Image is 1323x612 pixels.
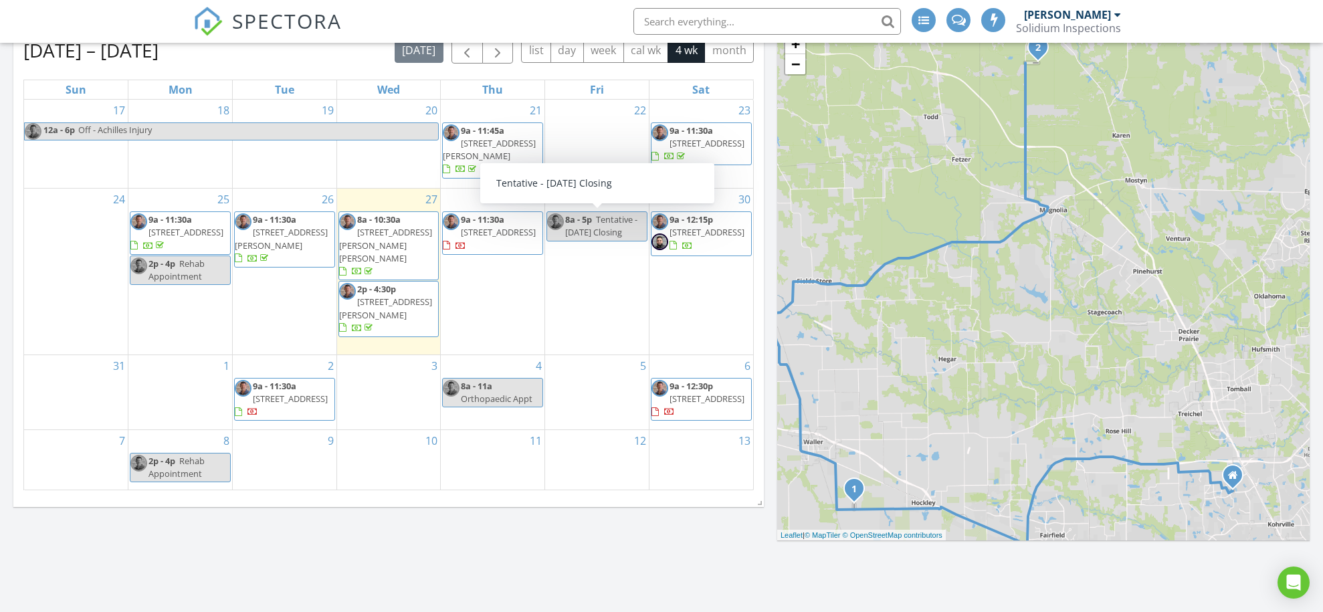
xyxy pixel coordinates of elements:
img: 1_1.jpg [339,283,356,300]
a: Go to August 20, 2025 [423,100,440,121]
a: Go to September 11, 2025 [527,430,544,451]
a: 9a - 11:30a [STREET_ADDRESS] [443,213,536,251]
a: 9a - 12:30p [STREET_ADDRESS] [651,378,752,421]
td: Go to August 23, 2025 [649,100,753,189]
td: Go to September 1, 2025 [128,354,233,429]
a: Wednesday [375,80,403,99]
span: Rehab Appointment [148,455,205,480]
a: Go to August 18, 2025 [215,100,232,121]
span: [STREET_ADDRESS][PERSON_NAME] [235,226,328,251]
input: Search everything... [633,8,901,35]
a: SPECTORA [193,18,342,46]
a: © MapTiler [805,531,841,539]
span: 9a - 11:45a [461,124,504,136]
div: 18815 Oxley Ct, Tomball TX 77377 [1233,475,1241,483]
a: Go to August 29, 2025 [631,189,649,210]
td: Go to August 24, 2025 [24,189,128,354]
a: Go to September 10, 2025 [423,430,440,451]
span: [STREET_ADDRESS] [148,226,223,238]
a: Go to August 21, 2025 [527,100,544,121]
a: Zoom out [785,54,805,74]
a: 9a - 11:30a [STREET_ADDRESS] [234,378,335,421]
span: [STREET_ADDRESS] [670,137,744,149]
td: Go to August 20, 2025 [336,100,441,189]
td: Go to August 27, 2025 [336,189,441,354]
span: Off - Achilles Injury [78,124,152,136]
a: 9a - 11:30a [STREET_ADDRESS] [442,211,543,255]
a: 9a - 11:30a [STREET_ADDRESS][PERSON_NAME] [235,213,328,264]
span: 9a - 12:30p [670,380,713,392]
img: img_3203.jpeg [651,233,668,250]
a: Tuesday [272,80,297,99]
span: [STREET_ADDRESS] [253,393,328,405]
td: Go to September 4, 2025 [441,354,545,429]
span: [STREET_ADDRESS] [670,393,744,405]
a: Go to August 25, 2025 [215,189,232,210]
img: 1_1.jpg [235,380,251,397]
td: Go to September 12, 2025 [545,429,649,489]
td: Go to September 9, 2025 [232,429,336,489]
h2: [DATE] – [DATE] [23,37,159,64]
td: Go to September 7, 2025 [24,429,128,489]
td: Go to September 5, 2025 [545,354,649,429]
span: 9a - 11:30a [253,380,296,392]
a: Go to September 7, 2025 [116,430,128,451]
div: Open Intercom Messenger [1278,567,1310,599]
div: 17243 King Eider Rd, Waller, TX 77484 [854,488,862,496]
button: month [704,37,754,63]
button: cal wk [623,37,669,63]
span: 9a - 12:15p [670,213,713,225]
button: list [521,37,551,63]
span: Tentative - [DATE] Closing [565,213,637,238]
a: Go to September 2, 2025 [325,355,336,377]
a: Saturday [690,80,712,99]
span: 8a - 10:30a [357,213,401,225]
div: [PERSON_NAME] [1024,8,1111,21]
td: Go to September 3, 2025 [336,354,441,429]
button: week [583,37,624,63]
img: 1_1.jpg [130,258,147,274]
td: Go to September 11, 2025 [441,429,545,489]
span: 2p - 4p [148,258,175,270]
td: Go to August 22, 2025 [545,100,649,189]
td: Go to August 19, 2025 [232,100,336,189]
img: 1_1.jpg [339,213,356,230]
a: Go to August 23, 2025 [736,100,753,121]
td: Go to August 25, 2025 [128,189,233,354]
a: 9a - 11:45a [STREET_ADDRESS][PERSON_NAME] [442,122,543,179]
a: Zoom in [785,34,805,54]
span: 9a - 11:30a [461,213,504,225]
td: Go to August 26, 2025 [232,189,336,354]
div: 25203 Balmorhea Wy, Montgomery, TX 77316 [1038,47,1046,55]
img: 1_1.jpg [25,123,41,140]
a: Go to September 4, 2025 [533,355,544,377]
a: Go to August 27, 2025 [423,189,440,210]
a: 9a - 11:30a [STREET_ADDRESS] [130,213,223,251]
div: Solidium Inspections [1016,21,1121,35]
td: Go to September 10, 2025 [336,429,441,489]
a: 9a - 12:15p [STREET_ADDRESS] [670,213,744,251]
span: [STREET_ADDRESS] [670,226,744,238]
span: [STREET_ADDRESS][PERSON_NAME] [339,296,432,320]
a: Leaflet [781,531,803,539]
td: Go to August 18, 2025 [128,100,233,189]
a: 8a - 10:30a [STREET_ADDRESS][PERSON_NAME][PERSON_NAME] [339,213,432,277]
a: Thursday [480,80,506,99]
a: 2p - 4:30p [STREET_ADDRESS][PERSON_NAME] [338,281,439,337]
img: 1_1.jpg [651,380,668,397]
a: 9a - 12:15p [STREET_ADDRESS] [651,211,752,256]
a: Go to August 31, 2025 [110,355,128,377]
td: Go to August 29, 2025 [545,189,649,354]
img: 1_1.jpg [443,380,460,397]
a: 9a - 11:30a [STREET_ADDRESS][PERSON_NAME] [234,211,335,268]
span: 8a - 11a [461,380,492,392]
a: Go to September 9, 2025 [325,430,336,451]
span: 12a - 6p [43,123,76,140]
span: 2p - 4p [148,455,175,467]
a: 9a - 12:30p [STREET_ADDRESS] [651,380,744,417]
td: Go to September 6, 2025 [649,354,753,429]
img: 1_1.jpg [651,124,668,141]
span: [STREET_ADDRESS][PERSON_NAME] [443,137,536,162]
img: 1_1.jpg [547,213,564,230]
button: [DATE] [395,37,443,63]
